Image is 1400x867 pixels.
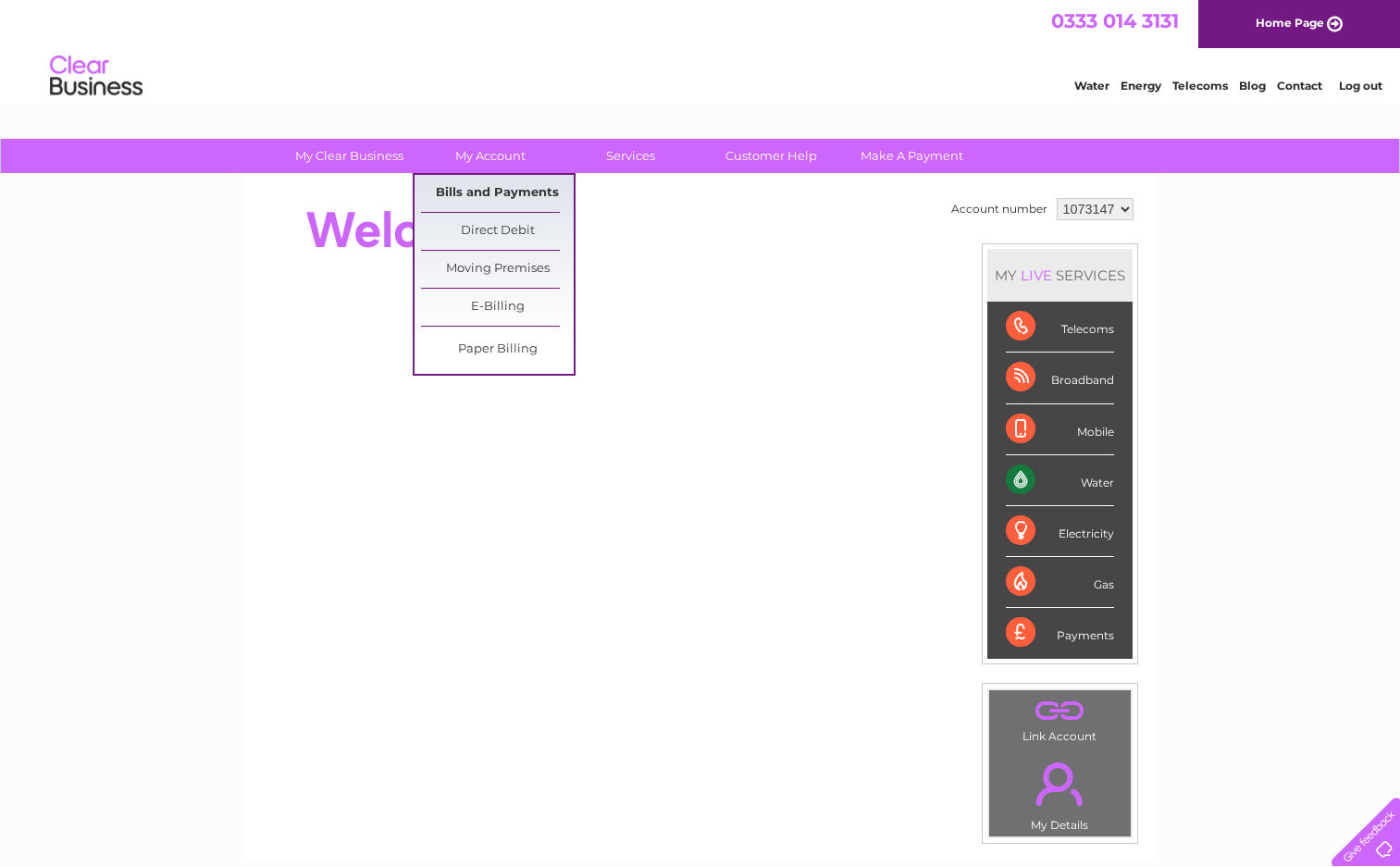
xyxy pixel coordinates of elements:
img: logo.png [49,48,143,105]
a: . [994,751,1126,816]
a: Log out [1339,79,1382,93]
a: Moving Premises [421,251,574,288]
a: Make A Payment [836,139,988,173]
a: Telecoms [1172,79,1228,93]
a: 0333 014 3131 [1051,9,1179,32]
a: Customer Help [695,139,848,173]
a: My Clear Business [273,139,426,173]
td: Link Account [988,689,1132,748]
div: Telecoms [1006,302,1114,353]
div: LIVE [1017,266,1056,284]
a: Services [554,139,707,173]
div: Clear Business is a trading name of Verastar Limited (registered in [GEOGRAPHIC_DATA] No. 3667643... [264,10,1138,90]
div: Payments [1006,608,1114,658]
td: Account number [947,193,1052,225]
a: Energy [1121,79,1161,93]
a: Bills and Payments [421,175,574,212]
div: Water [1006,455,1114,506]
a: E-Billing [421,289,574,326]
td: My Details [988,747,1132,837]
div: Mobile [1006,404,1114,455]
a: Contact [1277,79,1322,93]
a: . [994,695,1126,727]
a: Direct Debit [421,213,574,250]
a: Blog [1239,79,1266,93]
a: Water [1074,79,1109,93]
div: Gas [1006,557,1114,608]
div: Electricity [1006,506,1114,557]
div: Broadband [1006,353,1114,403]
a: My Account [414,139,566,173]
div: MY SERVICES [987,249,1133,302]
a: Paper Billing [421,331,574,368]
